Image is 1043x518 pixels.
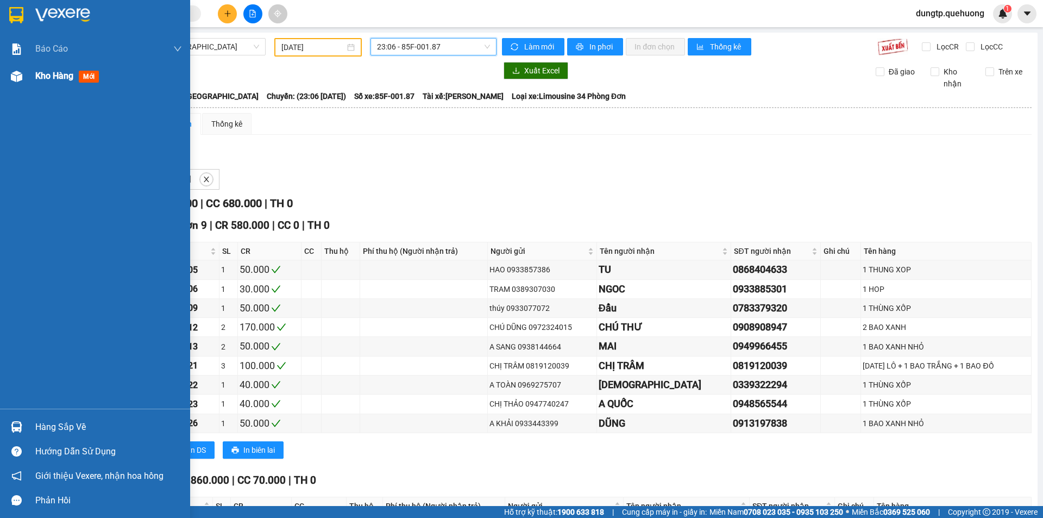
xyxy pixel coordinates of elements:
[11,421,22,433] img: warehouse-icon
[733,416,818,431] div: 0913197838
[731,395,820,414] td: 0948565544
[200,197,203,210] span: |
[600,245,720,257] span: Tên người nhận
[710,41,743,53] span: Thống kê
[35,492,182,509] div: Phản hồi
[863,417,1029,429] div: 1 BAO XANH NHỎ
[508,500,612,512] span: Người gửi
[597,376,732,395] td: A THÁI
[11,495,22,505] span: message
[489,417,595,429] div: A KHẢI 0933443399
[599,262,730,277] div: TU
[211,118,242,130] div: Thống kê
[271,342,281,352] span: check
[240,301,300,316] div: 50.000
[884,66,919,78] span: Đã giao
[231,497,292,515] th: CR
[219,242,238,260] th: SL
[709,506,843,518] span: Miền Nam
[612,506,614,518] span: |
[599,358,730,373] div: CHỊ TRÂM
[576,43,585,52] span: printer
[221,379,236,391] div: 1
[877,38,908,55] img: 9k=
[863,302,1029,314] div: 1 THÙNG XỐP
[35,469,164,483] span: Giới thiệu Vexere, nhận hoa hồng
[354,90,414,102] span: Số xe: 85F-001.87
[589,41,614,53] span: In phơi
[9,7,23,23] img: logo-vxr
[377,39,490,55] span: 23:06 - 85F-001.87
[178,219,207,232] span: Đơn 9
[863,398,1029,410] div: 1 THÙNG XỐP
[502,38,564,55] button: syncLàm mới
[1022,9,1032,18] span: caret-down
[938,506,940,518] span: |
[240,377,300,392] div: 40.000
[599,377,730,392] div: [DEMOGRAPHIC_DATA]
[863,321,1029,333] div: 2 BAO XANH
[622,506,707,518] span: Cung cấp máy in - giấy in:
[223,441,284,459] button: printerIn biên lai
[599,396,730,411] div: A QUỐC
[504,506,604,518] span: Hỗ trợ kỹ thuật:
[511,43,520,52] span: sync
[504,62,568,79] button: downloadXuất Excel
[35,444,182,460] div: Hướng dẫn sử dụng
[733,377,818,392] div: 0339322294
[731,299,820,318] td: 0783379320
[731,357,820,376] td: 0819120039
[733,262,818,277] div: 0868404633
[994,66,1027,78] span: Trên xe
[294,474,316,486] span: TH 0
[489,283,595,295] div: TRAM 0389307030
[835,497,874,515] th: Ghi chú
[265,197,267,210] span: |
[599,416,730,431] div: DŨNG
[175,474,229,486] span: CR 860.000
[35,71,73,81] span: Kho hàng
[976,41,1004,53] span: Lọc CC
[597,395,732,414] td: A QUỐC
[240,262,300,277] div: 50.000
[1017,4,1036,23] button: caret-down
[347,497,384,515] th: Thu hộ
[1006,5,1009,13] span: 1
[268,4,287,23] button: aim
[200,176,212,183] span: close
[489,341,595,353] div: A SANG 0938144664
[731,280,820,299] td: 0933885301
[383,497,505,515] th: Phí thu hộ (Người nhận trả)
[35,419,182,435] div: Hàng sắp về
[983,508,990,516] span: copyright
[168,441,215,459] button: printerIn DS
[597,260,732,279] td: TU
[243,444,275,456] span: In biên lai
[489,360,595,372] div: CHỊ TRÂM 0819120039
[221,360,236,372] div: 3
[238,242,302,260] th: CR
[271,399,281,409] span: check
[240,320,300,335] div: 170.000
[240,282,300,297] div: 30.000
[599,301,730,316] div: Đẩu
[731,337,820,356] td: 0949966455
[210,219,212,232] span: |
[863,379,1029,391] div: 1 THÙNG XỐP
[277,361,286,371] span: check
[221,417,236,429] div: 1
[733,301,818,316] div: 0783379320
[512,90,626,102] span: Loại xe: Limousine 34 Phòng Đơn
[200,173,213,186] button: close
[733,282,818,297] div: 0933885301
[322,242,360,260] th: Thu hộ
[70,16,104,104] b: Biên nhận gởi hàng hóa
[489,379,595,391] div: A TOÀN 0969275707
[240,396,300,411] div: 40.000
[267,90,346,102] span: Chuyến: (23:06 [DATE])
[224,10,231,17] span: plus
[271,380,281,390] span: check
[218,4,237,23] button: plus
[939,66,977,90] span: Kho nhận
[215,219,269,232] span: CR 580.000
